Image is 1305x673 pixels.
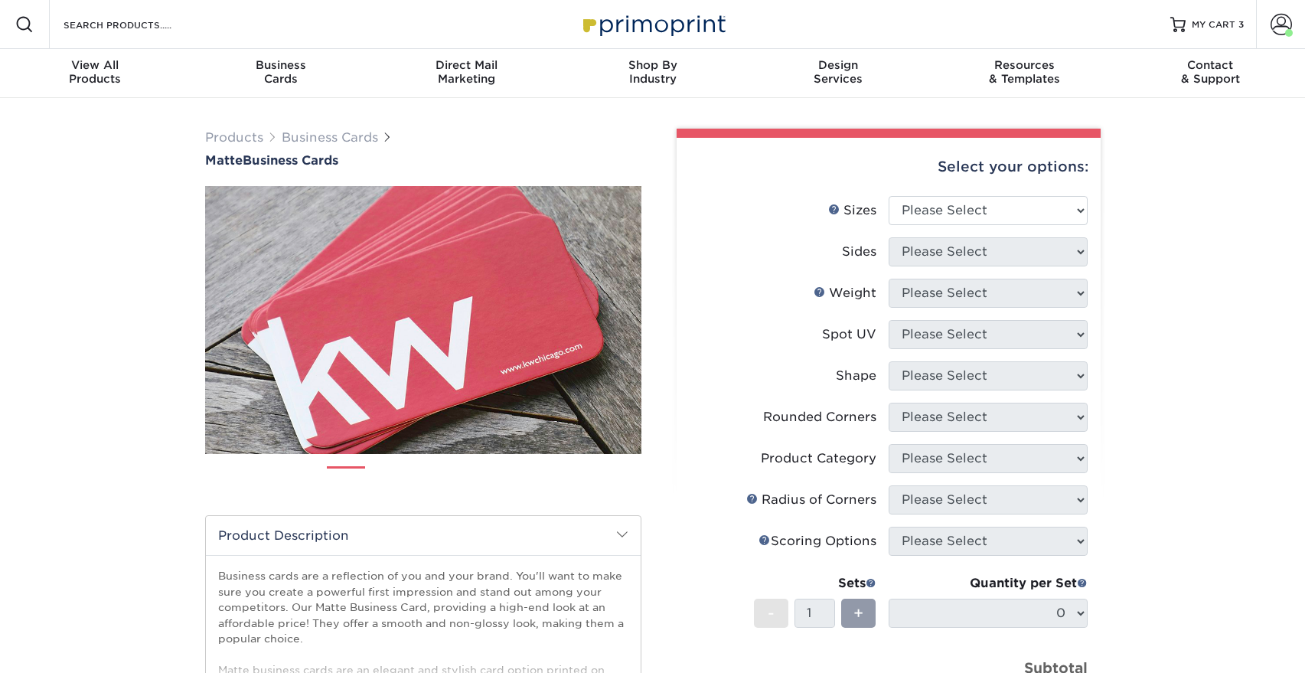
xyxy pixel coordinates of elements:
[282,130,378,145] a: Business Cards
[746,491,876,509] div: Radius of Corners
[62,15,211,34] input: SEARCH PRODUCTS.....
[2,49,188,98] a: View AllProducts
[1192,18,1235,31] span: MY CART
[560,58,745,72] span: Shop By
[1117,58,1303,72] span: Contact
[481,460,519,498] img: Business Cards 04
[188,49,374,98] a: BusinessCards
[206,516,641,555] h2: Product Description
[374,58,560,86] div: Marketing
[374,49,560,98] a: Direct MailMarketing
[745,58,931,72] span: Design
[759,532,876,550] div: Scoring Options
[1117,58,1303,86] div: & Support
[205,153,641,168] a: MatteBusiness Cards
[745,49,931,98] a: DesignServices
[1117,49,1303,98] a: Contact& Support
[836,367,876,385] div: Shape
[429,460,468,498] img: Business Cards 03
[560,58,745,86] div: Industry
[576,8,729,41] img: Primoprint
[205,153,243,168] span: Matte
[842,243,876,261] div: Sides
[188,58,374,86] div: Cards
[853,602,863,625] span: +
[374,58,560,72] span: Direct Mail
[931,49,1117,98] a: Resources& Templates
[327,461,365,499] img: Business Cards 01
[768,602,775,625] span: -
[822,325,876,344] div: Spot UV
[745,58,931,86] div: Services
[761,449,876,468] div: Product Category
[889,574,1088,593] div: Quantity per Set
[205,153,641,168] h1: Business Cards
[828,201,876,220] div: Sizes
[763,408,876,426] div: Rounded Corners
[2,58,188,86] div: Products
[378,460,416,498] img: Business Cards 02
[1238,19,1244,30] span: 3
[814,284,876,302] div: Weight
[689,138,1088,196] div: Select your options:
[931,58,1117,86] div: & Templates
[560,49,745,98] a: Shop ByIndustry
[931,58,1117,72] span: Resources
[205,102,641,538] img: Matte 01
[754,574,876,593] div: Sets
[205,130,263,145] a: Products
[188,58,374,72] span: Business
[2,58,188,72] span: View All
